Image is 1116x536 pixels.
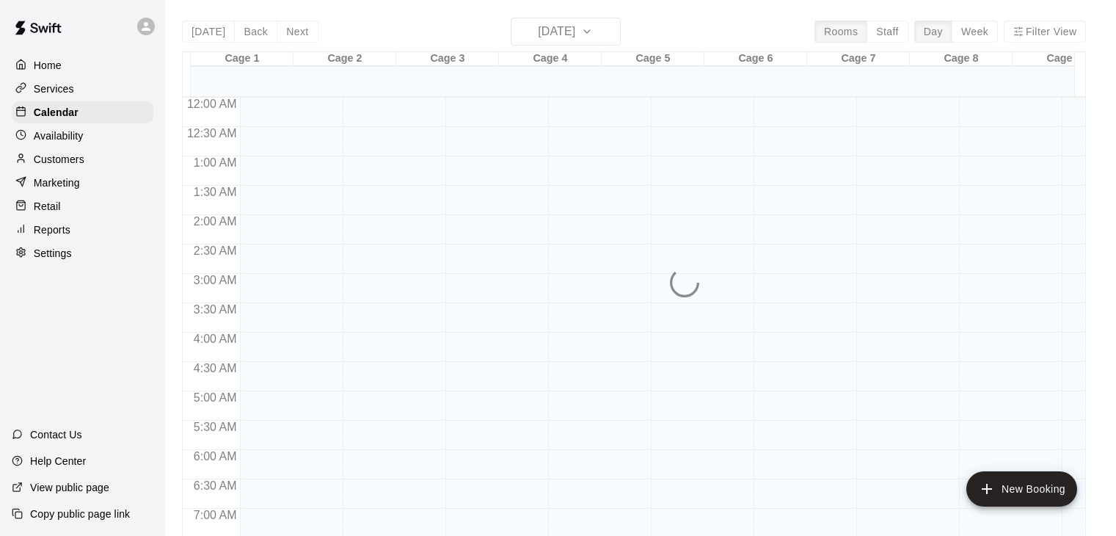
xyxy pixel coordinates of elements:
[910,52,1013,66] div: Cage 8
[30,507,130,521] p: Copy public page link
[12,101,153,123] a: Calendar
[190,450,241,463] span: 6:00 AM
[12,195,153,217] a: Retail
[34,105,79,120] p: Calendar
[191,52,293,66] div: Cage 1
[190,391,241,404] span: 5:00 AM
[12,78,153,100] a: Services
[807,52,910,66] div: Cage 7
[190,156,241,169] span: 1:00 AM
[190,333,241,345] span: 4:00 AM
[190,303,241,316] span: 3:30 AM
[34,128,84,143] p: Availability
[190,186,241,198] span: 1:30 AM
[396,52,499,66] div: Cage 3
[34,222,70,237] p: Reports
[183,127,241,140] span: 12:30 AM
[12,148,153,170] a: Customers
[34,175,80,190] p: Marketing
[34,82,74,96] p: Services
[190,245,241,257] span: 2:30 AM
[190,421,241,433] span: 5:30 AM
[190,479,241,492] span: 6:30 AM
[34,199,61,214] p: Retail
[499,52,602,66] div: Cage 4
[966,471,1077,507] button: add
[183,98,241,110] span: 12:00 AM
[34,152,84,167] p: Customers
[293,52,396,66] div: Cage 2
[30,454,86,468] p: Help Center
[190,274,241,286] span: 3:00 AM
[12,219,153,241] a: Reports
[190,362,241,374] span: 4:30 AM
[704,52,807,66] div: Cage 6
[190,215,241,228] span: 2:00 AM
[30,427,82,442] p: Contact Us
[30,480,109,495] p: View public page
[12,242,153,264] a: Settings
[34,58,62,73] p: Home
[12,172,153,194] a: Marketing
[1013,52,1115,66] div: Cage 9
[34,246,72,261] p: Settings
[12,125,153,147] a: Availability
[602,52,704,66] div: Cage 5
[12,54,153,76] a: Home
[190,509,241,521] span: 7:00 AM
